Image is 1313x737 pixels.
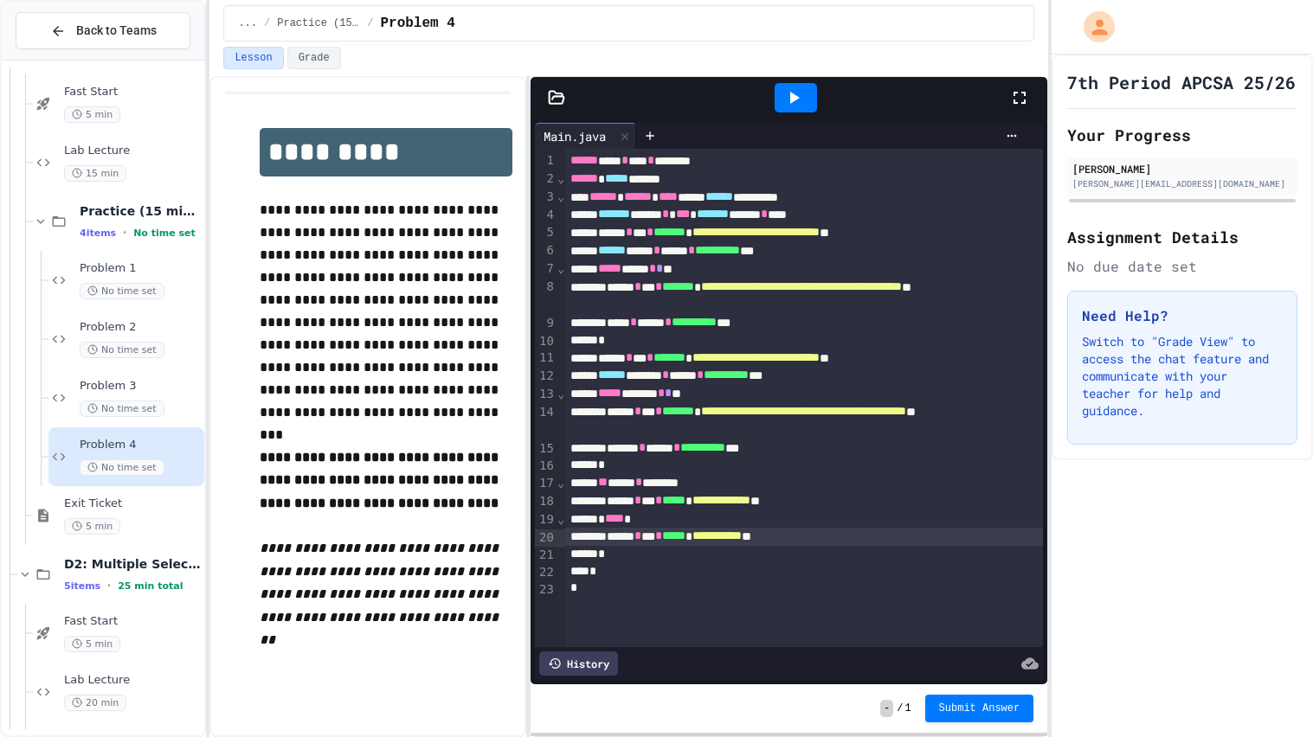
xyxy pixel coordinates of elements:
div: 16 [535,458,557,475]
h2: Assignment Details [1067,225,1297,249]
div: 1 [535,152,557,170]
span: D2: Multiple Selection (else) [64,556,201,572]
span: / [264,16,270,30]
span: 5 min [64,518,120,535]
div: 15 [535,440,557,458]
h2: Your Progress [1067,123,1297,147]
span: No time set [80,342,164,358]
div: My Account [1065,7,1119,47]
span: Fast Start [64,614,201,629]
div: 7 [535,260,557,279]
div: 6 [535,242,557,260]
h3: Need Help? [1082,305,1283,326]
span: Exit Ticket [64,497,201,511]
h1: 7th Period APCSA 25/26 [1067,70,1296,94]
span: Problem 2 [80,320,201,335]
div: 20 [535,529,557,548]
div: 14 [535,404,557,440]
span: No time set [80,401,164,417]
span: • [107,579,111,593]
span: Fold line [557,189,565,203]
div: 12 [535,368,557,386]
span: Problem 4 [80,438,201,452]
span: Fold line [557,387,565,401]
div: 11 [535,349,557,368]
span: No time set [133,228,196,239]
div: 13 [535,386,557,404]
span: Fold line [557,261,565,275]
div: 18 [535,493,557,511]
span: 5 min [64,106,120,123]
span: 5 min [64,636,120,652]
span: No time set [80,283,164,299]
div: 19 [535,511,557,529]
span: Fold line [557,512,565,526]
div: Main.java [535,123,636,149]
div: Main.java [535,127,615,145]
div: 8 [535,279,557,315]
span: / [897,702,903,715]
span: Fold line [557,171,565,185]
span: 1 [904,702,911,715]
p: Switch to "Grade View" to access the chat feature and communicate with your teacher for help and ... [1082,333,1283,420]
div: [PERSON_NAME] [1072,161,1292,176]
div: 3 [535,189,557,207]
span: 25 min total [118,580,183,592]
span: Lab Lecture [64,144,201,158]
span: 15 min [64,165,126,182]
div: 10 [535,333,557,350]
span: / [367,16,373,30]
div: 22 [535,564,557,581]
span: • [123,226,126,240]
div: No due date set [1067,256,1297,277]
div: 5 [535,224,557,242]
div: 23 [535,581,557,599]
span: Practice (15 mins) [277,16,360,30]
span: Back to Teams [76,22,157,40]
span: Fast Start [64,85,201,99]
span: 4 items [80,228,116,239]
div: 17 [535,475,557,493]
button: Grade [287,47,341,69]
button: Back to Teams [16,12,190,49]
button: Submit Answer [925,695,1034,722]
span: 5 items [64,580,100,592]
span: Submit Answer [939,702,1020,715]
span: Problem 1 [80,261,201,276]
span: 20 min [64,695,126,711]
div: 2 [535,170,557,189]
span: No time set [80,459,164,476]
span: - [880,700,893,717]
span: Lab Lecture [64,673,201,688]
div: History [539,651,618,676]
span: Practice (15 mins) [80,203,201,219]
span: Problem 4 [380,13,454,34]
div: 4 [535,207,557,225]
div: 9 [535,315,557,333]
div: [PERSON_NAME][EMAIL_ADDRESS][DOMAIN_NAME] [1072,177,1292,190]
div: 21 [535,547,557,564]
span: ... [238,16,257,30]
span: Problem 3 [80,379,201,394]
button: Lesson [223,47,283,69]
span: Fold line [557,476,565,490]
